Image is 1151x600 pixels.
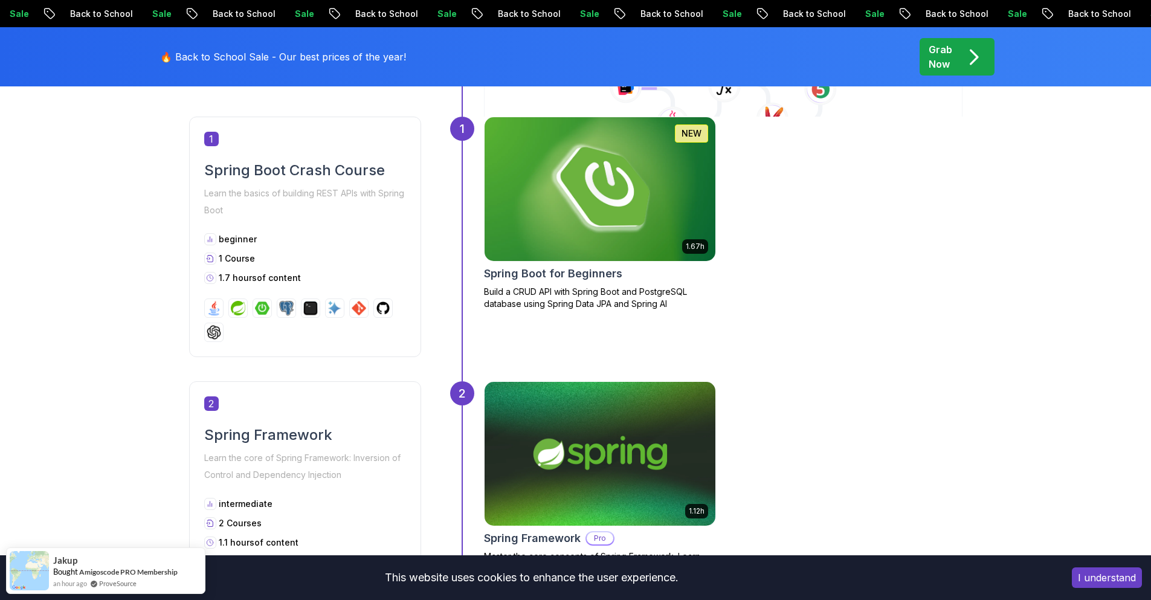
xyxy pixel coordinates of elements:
[619,8,701,20] p: Back to School
[929,42,952,71] p: Grab Now
[79,567,178,576] a: Amigoscode PRO Membership
[204,450,406,483] p: Learn the core of Spring Framework: Inversion of Control and Dependency Injection
[484,381,716,599] a: Spring Framework card1.12hSpring FrameworkProMaster the core concepts of Spring Framework. Learn ...
[762,8,844,20] p: Back to School
[219,272,301,284] p: 1.7 hours of content
[204,161,406,180] h2: Spring Boot Crash Course
[219,233,257,245] p: beginner
[231,301,245,315] img: spring logo
[219,518,262,528] span: 2 Courses
[9,564,1054,591] div: This website uses cookies to enhance the user experience.
[53,555,77,566] span: Jakup
[477,8,559,20] p: Back to School
[484,550,716,599] p: Master the core concepts of Spring Framework. Learn about Inversion of Control, Dependency Inject...
[844,8,883,20] p: Sale
[479,114,721,265] img: Spring Boot for Beginners card
[204,396,219,411] span: 2
[484,265,622,282] h2: Spring Boot for Beginners
[484,286,716,310] p: Build a CRUD API with Spring Boot and PostgreSQL database using Spring Data JPA and Spring AI
[689,506,704,516] p: 1.12h
[219,253,255,263] span: 1 Course
[53,578,87,589] span: an hour ago
[204,132,219,146] span: 1
[376,301,390,315] img: github logo
[450,117,474,141] div: 1
[352,301,366,315] img: git logo
[334,8,416,20] p: Back to School
[204,425,406,445] h2: Spring Framework
[53,567,78,576] span: Bought
[587,532,613,544] p: Pro
[450,381,474,405] div: 2
[131,8,170,20] p: Sale
[485,382,715,526] img: Spring Framework card
[219,498,272,510] p: intermediate
[416,8,455,20] p: Sale
[484,117,716,310] a: Spring Boot for Beginners card1.67hNEWSpring Boot for BeginnersBuild a CRUD API with Spring Boot ...
[207,301,221,315] img: java logo
[99,578,137,589] a: ProveSource
[701,8,740,20] p: Sale
[255,301,269,315] img: spring-boot logo
[987,8,1025,20] p: Sale
[219,537,298,549] p: 1.1 hours of content
[274,8,312,20] p: Sale
[192,8,274,20] p: Back to School
[279,301,294,315] img: postgres logo
[49,8,131,20] p: Back to School
[10,551,49,590] img: provesource social proof notification image
[904,8,987,20] p: Back to School
[160,50,406,64] p: 🔥 Back to School Sale - Our best prices of the year!
[686,242,704,251] p: 1.67h
[484,530,581,547] h2: Spring Framework
[207,325,221,340] img: chatgpt logo
[1072,567,1142,588] button: Accept cookies
[1047,8,1129,20] p: Back to School
[204,185,406,219] p: Learn the basics of building REST APIs with Spring Boot
[327,301,342,315] img: ai logo
[682,127,701,140] p: NEW
[559,8,598,20] p: Sale
[303,301,318,315] img: terminal logo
